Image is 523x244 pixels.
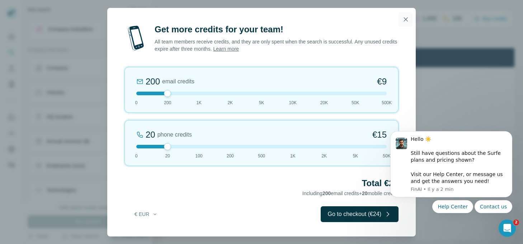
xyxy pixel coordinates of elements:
span: 20 [362,190,368,196]
span: €15 [372,129,387,141]
div: Upgrade plan for full access to Surfe [126,1,227,17]
span: 2 [513,220,519,225]
span: €9 [377,76,387,87]
span: 1K [290,153,296,159]
img: mobile-phone [124,24,147,52]
iframe: Intercom notifications message [380,122,523,240]
span: 20K [320,100,328,106]
span: 5K [259,100,264,106]
span: 100 [195,153,202,159]
span: 500K [382,100,392,106]
button: Go to checkout (€24) [321,206,399,222]
span: 200 [164,100,171,106]
span: 200 [227,153,234,159]
span: 0 [135,153,138,159]
span: 10K [289,100,297,106]
div: 20 [146,129,155,141]
iframe: Intercom live chat [499,220,516,237]
p: All team members receive credits, and they are only spent when the search is successful. Any unus... [155,38,399,52]
h2: Total €24 [124,178,399,189]
button: € EUR [129,208,163,221]
span: email credits [162,77,194,86]
div: 200 [146,76,160,87]
span: 50K [352,100,359,106]
span: 20 [165,153,170,159]
span: 5K [353,153,358,159]
span: 1K [196,100,202,106]
span: phone credits [157,130,192,139]
span: 2K [321,153,327,159]
span: 0 [135,100,138,106]
span: 2K [227,100,233,106]
span: 200 [322,190,331,196]
a: Learn more [213,46,239,52]
span: Including email credits + mobile credits [302,190,399,196]
span: 500 [258,153,265,159]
